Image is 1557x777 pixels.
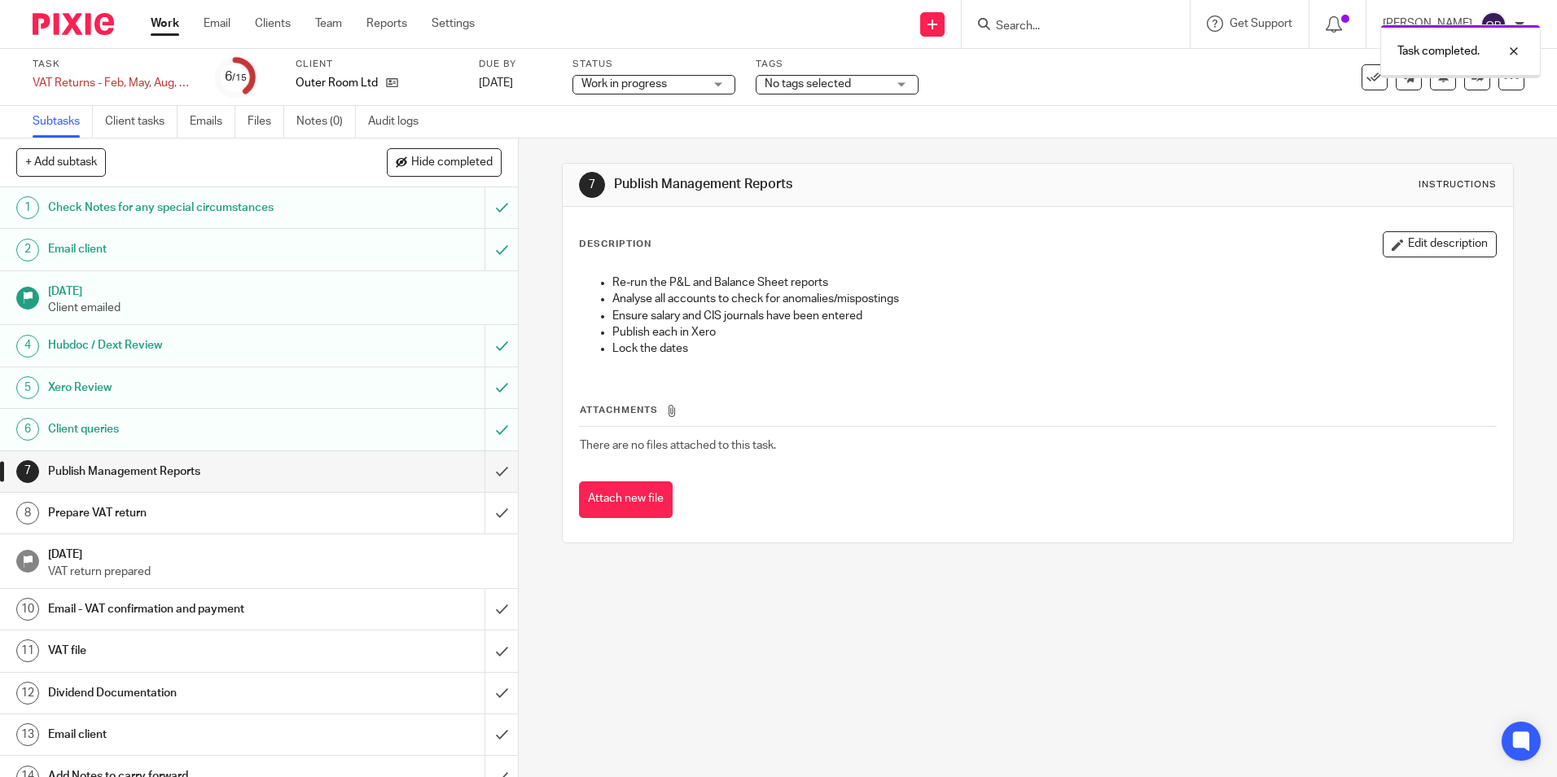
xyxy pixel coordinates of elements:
div: 13 [16,723,39,746]
h1: Check Notes for any special circumstances [48,195,328,220]
div: 8 [16,502,39,525]
p: VAT return prepared [48,564,502,580]
h1: Email - VAT confirmation and payment [48,597,328,621]
h1: Hubdoc / Dext Review [48,333,328,358]
h1: Client queries [48,417,328,441]
p: Outer Room Ltd [296,75,378,91]
a: Files [248,106,284,138]
p: Ensure salary and CIS journals have been entered [612,308,1495,324]
p: Description [579,238,651,251]
h1: VAT file [48,639,328,663]
button: Attach new file [579,481,673,518]
h1: Email client [48,237,328,261]
label: Task [33,58,195,71]
h1: Prepare VAT return [48,501,328,525]
div: 6 [16,418,39,441]
a: Emails [190,106,235,138]
button: + Add subtask [16,148,106,176]
div: VAT Returns - Feb, May, Aug, Nov [33,75,195,91]
h1: Publish Management Reports [48,459,328,484]
button: Hide completed [387,148,502,176]
div: 1 [16,196,39,219]
a: Reports [366,15,407,32]
small: /15 [232,73,247,82]
span: Attachments [580,406,658,415]
span: No tags selected [765,78,851,90]
label: Client [296,58,458,71]
img: svg%3E [1480,11,1507,37]
a: Subtasks [33,106,93,138]
div: 10 [16,598,39,621]
img: Pixie [33,13,114,35]
div: 6 [225,68,247,86]
p: Task completed. [1397,43,1480,59]
p: Lock the dates [612,340,1495,357]
a: Notes (0) [296,106,356,138]
a: Clients [255,15,291,32]
label: Due by [479,58,552,71]
h1: Xero Review [48,375,328,400]
a: Team [315,15,342,32]
a: Client tasks [105,106,178,138]
label: Tags [756,58,919,71]
h1: [DATE] [48,279,502,300]
div: 2 [16,239,39,261]
div: Instructions [1419,178,1497,191]
h1: [DATE] [48,542,502,563]
a: Settings [432,15,475,32]
span: [DATE] [479,77,513,89]
h1: Publish Management Reports [614,176,1072,193]
label: Status [572,58,735,71]
p: Client emailed [48,300,502,316]
div: 12 [16,682,39,705]
p: Re-run the P&L and Balance Sheet reports [612,274,1495,291]
span: Work in progress [581,78,667,90]
p: Analyse all accounts to check for anomalies/mispostings [612,291,1495,307]
h1: Email client [48,722,328,747]
a: Work [151,15,179,32]
p: Publish each in Xero [612,324,1495,340]
span: There are no files attached to this task. [580,440,776,451]
a: Email [204,15,230,32]
div: 11 [16,639,39,662]
div: 5 [16,376,39,399]
span: Hide completed [411,156,493,169]
div: 7 [579,172,605,198]
button: Edit description [1383,231,1497,257]
a: Audit logs [368,106,431,138]
h1: Dividend Documentation [48,681,328,705]
div: 4 [16,335,39,358]
div: 7 [16,460,39,483]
